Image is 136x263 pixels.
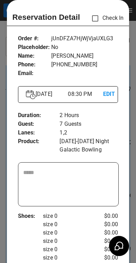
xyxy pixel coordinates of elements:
[60,137,118,154] p: [DATE]-[DATE] Night Galactic Bowling
[18,212,43,221] p: Shoes :
[18,52,52,60] p: Name :
[43,245,101,254] p: size 0
[18,137,60,146] p: Product :
[18,111,60,120] p: Duration :
[101,245,118,254] p: $0.00
[18,120,60,129] p: Guest :
[43,212,101,220] p: size 0
[101,212,118,220] p: $0.00
[18,69,52,78] p: Email :
[43,229,101,237] p: size 0
[26,90,36,99] img: Vector
[60,111,118,120] p: 2 Hours
[43,220,101,229] p: size 0
[101,229,118,237] p: $0.00
[43,254,101,262] p: size 0
[51,60,118,69] p: [PHONE_NUMBER]
[60,129,118,137] p: 1,2
[51,34,118,43] p: jUnDFZA7HjWjVjaUXLG3
[51,43,118,52] p: No
[103,90,110,99] p: EDIT
[60,120,118,129] p: 7 Guests
[101,237,118,245] p: $0.00
[101,254,118,262] p: $0.00
[88,11,124,26] p: Check In
[51,52,118,60] p: [PERSON_NAME]
[33,90,68,98] p: [DATE]
[18,60,52,69] p: Phone :
[18,129,60,137] p: Lanes :
[12,11,80,23] p: Reservation Detail
[43,237,101,245] p: size 0
[68,90,103,98] p: 08:30 PM
[101,220,118,229] p: $0.00
[18,43,52,52] p: Placeholder :
[18,34,52,43] p: Order # :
